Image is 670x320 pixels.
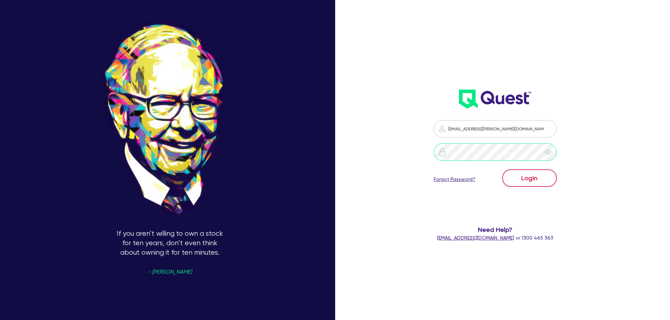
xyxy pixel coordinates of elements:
[406,225,585,234] span: Need Help?
[459,90,531,109] img: wH2k97JdezQIQAAAABJRU5ErkJggg==
[544,149,551,156] span: eye
[437,235,514,241] a: [EMAIL_ADDRESS][DOMAIN_NAME]
[502,169,557,187] button: Login
[438,148,447,156] img: icon-password
[434,120,557,138] input: Email address
[434,176,476,183] a: Forgot Password?
[437,235,553,241] span: or 1300 465 363
[438,124,446,133] img: icon-password
[148,269,192,275] span: - [PERSON_NAME]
